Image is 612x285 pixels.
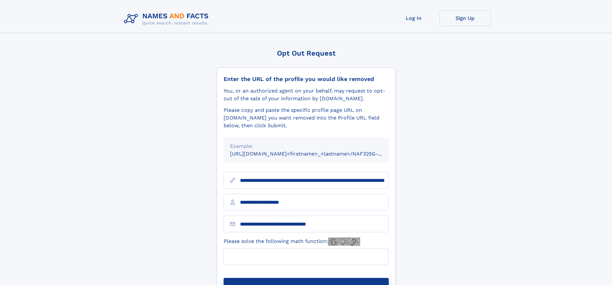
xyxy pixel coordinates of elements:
a: Sign Up [439,10,491,26]
div: Enter the URL of the profile you would like removed [224,76,389,83]
a: Log In [388,10,439,26]
small: [URL][DOMAIN_NAME]<firstname>_<lastname>/NAF325G-xxxxxxxx [230,151,401,157]
div: Please copy and paste the specific profile page URL on [DOMAIN_NAME] you want removed into the Pr... [224,106,389,129]
div: You, or an authorized agent on your behalf, may request to opt-out of the sale of your informatio... [224,87,389,102]
label: Please solve the following math function: [224,237,360,246]
div: Opt Out Request [217,49,395,57]
img: Logo Names and Facts [121,10,214,28]
div: Example: [230,142,382,150]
